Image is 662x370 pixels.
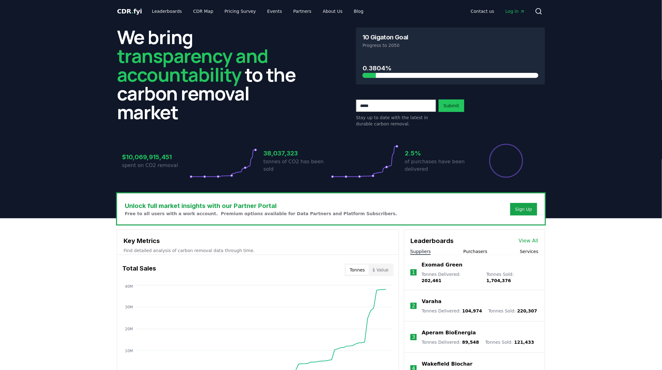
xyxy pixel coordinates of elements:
[486,271,538,284] p: Tonnes Sold :
[514,340,534,345] span: 121,433
[520,248,538,255] button: Services
[125,210,397,217] p: Free to all users with a work account. Premium options available for Data Partners and Platform S...
[263,158,331,173] p: tonnes of CO2 has been sold
[410,236,454,246] h3: Leaderboards
[122,264,156,276] h3: Total Sales
[363,34,408,40] h3: 10 Gigaton Goal
[422,261,463,269] a: Exomad Green
[422,298,441,305] a: Varaha
[422,329,476,337] a: Aperam BioEnergia
[125,284,133,289] tspan: 40M
[346,265,369,275] button: Tonnes
[117,43,268,87] span: transparency and accountability
[485,339,534,345] p: Tonnes Sold :
[288,6,317,17] a: Partners
[422,360,472,368] a: Wakefield Biochar
[515,206,532,212] a: Sign Up
[412,269,415,276] p: 1
[131,8,134,15] span: .
[501,6,530,17] a: Log in
[117,28,306,121] h2: We bring to the carbon removal market
[488,308,537,314] p: Tonnes Sold :
[349,6,369,17] a: Blog
[188,6,218,17] a: CDR Map
[125,327,133,331] tspan: 20M
[263,149,331,158] h3: 38,037,323
[124,236,392,246] h3: Key Metrics
[439,99,464,112] button: Submit
[369,265,393,275] button: $ Value
[462,340,479,345] span: 89,548
[125,349,133,353] tspan: 10M
[466,6,499,17] a: Contact us
[410,248,431,255] button: Suppliers
[363,63,538,73] h3: 0.3804%
[262,6,287,17] a: Events
[117,7,142,16] a: CDR.fyi
[489,143,524,178] div: Percentage of sales delivered
[122,162,190,169] p: spent on CO2 removal
[122,152,190,162] h3: $10,069,915,451
[422,278,442,283] span: 202,461
[356,114,436,127] p: Stay up to date with the latest in durable carbon removal.
[220,6,261,17] a: Pricing Survey
[519,237,538,245] a: View All
[422,308,482,314] p: Tonnes Delivered :
[147,6,187,17] a: Leaderboards
[486,278,511,283] span: 1,704,376
[412,302,415,310] p: 2
[466,6,530,17] nav: Main
[412,333,415,341] p: 3
[405,149,472,158] h3: 2.5%
[463,248,487,255] button: Purchasers
[318,6,348,17] a: About Us
[462,308,482,313] span: 104,974
[422,271,480,284] p: Tonnes Delivered :
[125,305,133,309] tspan: 30M
[510,203,537,215] button: Sign Up
[124,247,392,254] p: Find detailed analysis of carbon removal data through time.
[117,8,142,15] span: CDR fyi
[363,42,538,48] p: Progress to 2050
[125,201,397,210] h3: Unlock full market insights with our Partner Portal
[506,8,525,14] span: Log in
[422,339,479,345] p: Tonnes Delivered :
[147,6,369,17] nav: Main
[517,308,537,313] span: 220,307
[405,158,472,173] p: of purchases have been delivered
